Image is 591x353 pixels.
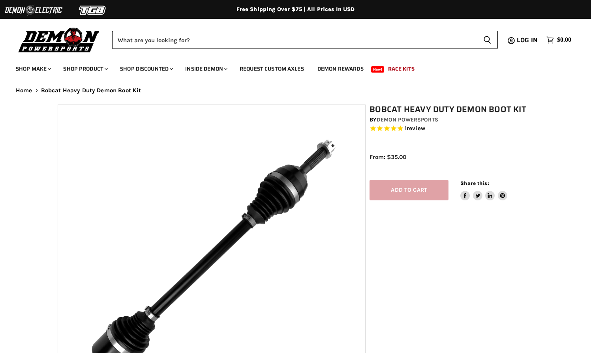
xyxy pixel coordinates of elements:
span: From: $35.00 [370,153,406,161]
span: New! [371,66,385,73]
a: Home [16,87,32,94]
a: Shop Product [57,61,113,77]
span: $0.00 [557,36,571,44]
a: Log in [513,37,542,44]
aside: Share this: [460,180,507,201]
a: $0.00 [542,34,575,46]
a: Shop Discounted [114,61,178,77]
img: TGB Logo 2 [63,3,122,18]
div: by [370,116,537,124]
a: Demon Rewards [311,61,370,77]
span: review [407,125,425,132]
span: Bobcat Heavy Duty Demon Boot Kit [41,87,141,94]
span: Rated 5.0 out of 5 stars 1 reviews [370,125,537,133]
span: Log in [517,35,538,45]
img: Demon Electric Logo 2 [4,3,63,18]
form: Product [112,31,498,49]
span: Share this: [460,180,489,186]
a: Inside Demon [179,61,232,77]
a: Request Custom Axles [234,61,310,77]
a: Race Kits [382,61,420,77]
img: Demon Powersports [16,26,102,54]
span: 1 reviews [405,125,425,132]
a: Demon Powersports [377,116,438,123]
a: Shop Make [10,61,56,77]
h1: Bobcat Heavy Duty Demon Boot Kit [370,105,537,114]
ul: Main menu [10,58,569,77]
input: Search [112,31,477,49]
button: Search [477,31,498,49]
